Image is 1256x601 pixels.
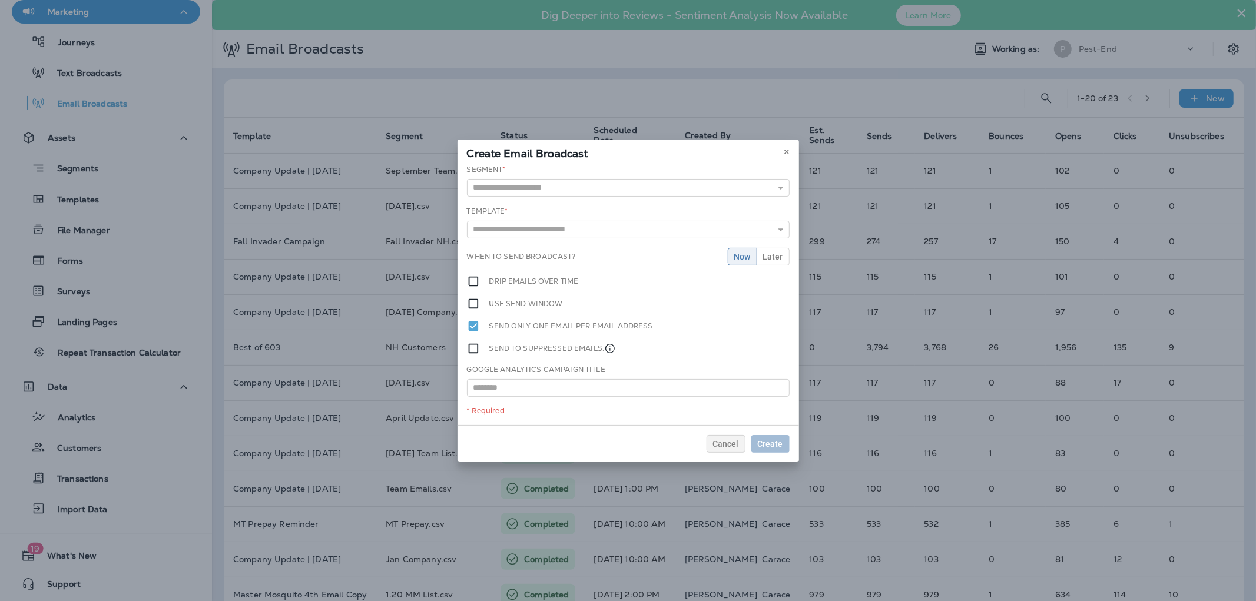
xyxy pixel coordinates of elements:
[734,253,751,261] span: Now
[707,435,745,453] button: Cancel
[467,365,605,374] label: Google Analytics Campaign Title
[489,320,653,333] label: Send only one email per email address
[467,165,506,174] label: Segment
[467,207,508,216] label: Template
[728,248,757,265] button: Now
[757,248,790,265] button: Later
[763,253,783,261] span: Later
[751,435,790,453] button: Create
[713,440,739,448] span: Cancel
[467,252,576,261] label: When to send broadcast?
[489,297,563,310] label: Use send window
[458,140,799,164] div: Create Email Broadcast
[467,406,790,416] div: * Required
[489,342,617,355] label: Send to suppressed emails.
[758,440,783,448] span: Create
[489,275,579,288] label: Drip emails over time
